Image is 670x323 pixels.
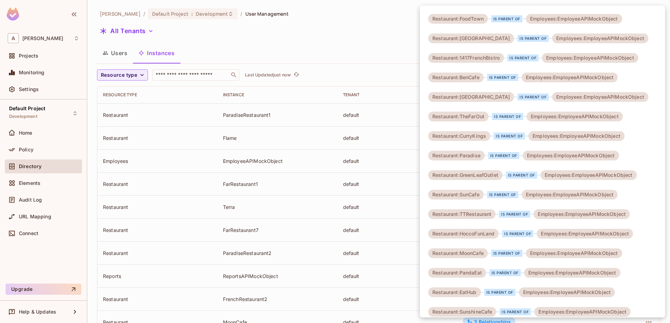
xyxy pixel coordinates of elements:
div: Restaurant:SunCafe [428,190,484,200]
div: Employees:EmployeeAPIMockObject [534,209,630,219]
div: is parent of [518,93,549,100]
div: is parent of [500,308,531,315]
div: Restaurant:TheFarOut [428,112,489,121]
div: is parent of [491,250,522,257]
div: is parent of [494,133,525,140]
div: Employees:EmployeeAPIMockObject [528,131,625,141]
div: Employees:EmployeeAPIMockObject [519,287,615,297]
div: Employees:EmployeeAPIMockObject [523,151,619,160]
div: Restaurant:EatHub [428,287,481,297]
div: is parent of [518,35,549,42]
div: is parent of [487,74,518,81]
div: Employees:EmployeeAPIMockObject [534,307,631,317]
div: Restaurant:SunshineCafe [428,307,496,317]
div: Restaurant:TTRestaurant [428,209,496,219]
div: is parent of [490,269,521,276]
div: Employees:EmployeeAPIMockObject [524,268,620,278]
div: is parent of [502,230,533,237]
div: Restaurant:Paradise [428,151,485,160]
div: Employees:EmployeeAPIMockObject [542,53,638,63]
div: Employees:EmployeeAPIMockObject [526,248,622,258]
div: Restaurant:BenCafe [428,73,484,82]
div: is parent of [507,54,538,61]
div: is parent of [499,211,530,218]
div: is parent of [491,15,522,22]
div: Restaurant:CurryKings [428,131,490,141]
div: Employees:EmployeeAPIMockObject [522,73,618,82]
div: Employees:EmployeeAPIMockObject [522,190,618,200]
div: Restaurant:1417FrenchBistro [428,53,504,63]
div: is parent of [506,172,537,179]
div: Restaurant:PandaEat [428,268,486,278]
div: Employees:EmployeeAPIMockObject [526,14,622,24]
div: Restaurant:GreenLeafOutlet [428,170,502,180]
div: Employees:EmployeeAPIMockObject [552,92,648,102]
div: is parent of [488,152,519,159]
div: is parent of [492,113,523,120]
div: Employees:EmployeeAPIMockObject [552,33,648,43]
div: is parent of [487,191,518,198]
div: Restaurant:FoodTown [428,14,488,24]
div: Restaurant:HoccoFunLand [428,229,499,239]
div: Employees:EmployeeAPIMockObject [527,112,623,121]
div: Employees:EmployeeAPIMockObject [537,229,633,239]
div: Restaurant:[GEOGRAPHIC_DATA] [428,33,514,43]
div: Employees:EmployeeAPIMockObject [541,170,637,180]
div: Restaurant:MoonCafe [428,248,488,258]
div: Restaurant:[GEOGRAPHIC_DATA] [428,92,514,102]
div: is parent of [484,289,515,296]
